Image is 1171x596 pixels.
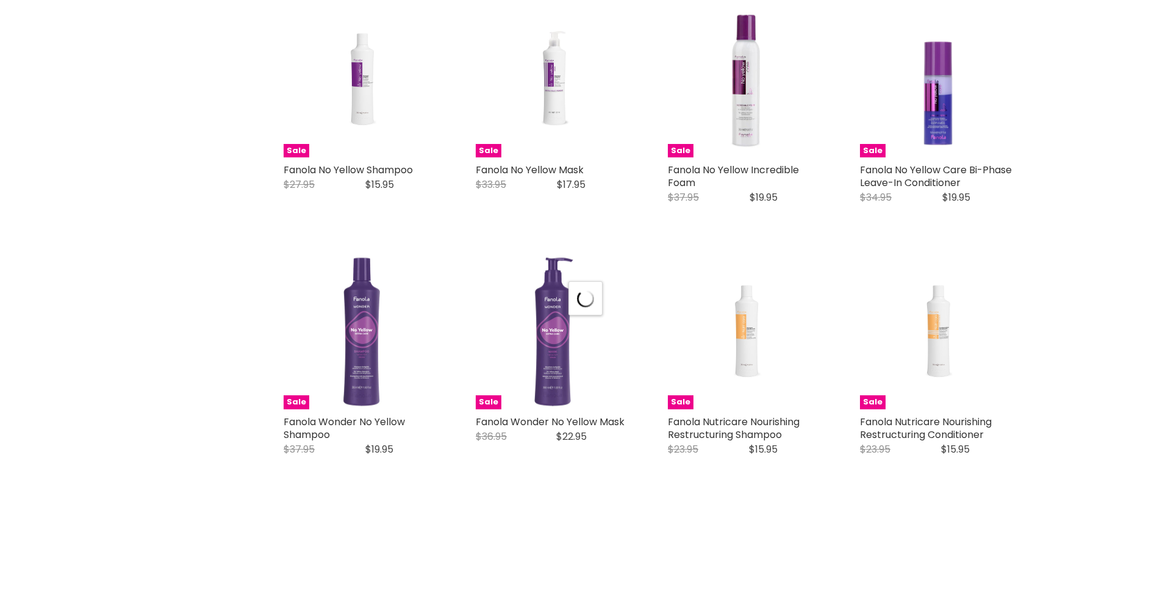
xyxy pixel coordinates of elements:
span: $33.95 [476,178,506,192]
span: $15.95 [365,178,394,192]
img: Fanola Nutricare Nourishing Restructuring Leave-In Conditioner [553,583,554,584]
span: Sale [668,395,693,409]
span: $15.95 [749,442,778,456]
span: Sale [860,395,886,409]
a: Fanola Wonder No Yellow Shampoo Sale [284,254,439,409]
a: Fanola Wonder No Yellow Shampoo [284,415,405,442]
span: Sale [668,144,693,158]
a: Fanola No Yellow Shampoo [284,163,413,177]
img: Fanola Wonder No Yellow Shampoo [284,254,439,409]
span: Sale [284,395,309,409]
span: $22.95 [556,429,587,443]
span: Sale [860,144,886,158]
span: Sale [284,144,309,158]
span: $15.95 [941,442,970,456]
span: $37.95 [668,190,699,204]
a: Fanola No Yellow Care Bi-Phase Leave-In Conditioner Sale [860,2,1015,157]
img: Fanola No Yellow Care Bi-Phase Leave-In Conditioner [860,2,1015,157]
span: Sale [476,144,501,158]
a: Fanola Wonder No Yellow Mask Sale [476,254,631,409]
span: $37.95 [284,442,315,456]
img: Fanola Wonder No Yellow Mask [476,254,631,409]
img: Fanola No Yellow Mask [502,2,606,157]
span: $36.95 [476,429,507,443]
a: Fanola Nutricare Shampoo Fanola Nutricare Shampoo Sale [668,254,823,409]
img: Fanola Nutricare Conditioner [886,254,990,409]
span: $19.95 [750,190,778,204]
a: Fanola No Yellow Mask [476,163,584,177]
span: $19.95 [942,190,970,204]
img: Fanola No Yellow Shampoo [310,2,414,157]
span: $34.95 [860,190,892,204]
span: $23.95 [668,442,698,456]
img: Fanola No Yellow Incredible Foam [668,2,823,157]
a: Fanola No Yellow Incredible Foam [668,163,799,190]
img: Fanola Nutricare Shampoo [694,254,798,409]
span: $19.95 [365,442,393,456]
img: Fanola Nutricare Mask [361,583,362,584]
span: $27.95 [284,178,315,192]
span: $23.95 [860,442,890,456]
span: Sale [476,395,501,409]
a: Fanola Nutricare Nourishing Restructuring Shampoo [668,415,800,442]
a: Fanola No Yellow Incredible Foam Sale [668,2,823,157]
a: Fanola No Yellow Mask Fanola No Yellow Mask Sale [476,2,631,157]
span: $17.95 [557,178,585,192]
a: Fanola Nutricare Conditioner Fanola Nutricare Conditioner Sale [860,254,1015,409]
a: Fanola No Yellow Shampoo Fanola No Yellow Shampoo Sale [284,2,439,157]
a: Fanola Nutricare Nourishing Restructuring Conditioner [860,415,992,442]
a: Fanola Wonder No Yellow Mask [476,415,625,429]
a: Fanola No Yellow Care Bi-Phase Leave-In Conditioner [860,163,1012,190]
